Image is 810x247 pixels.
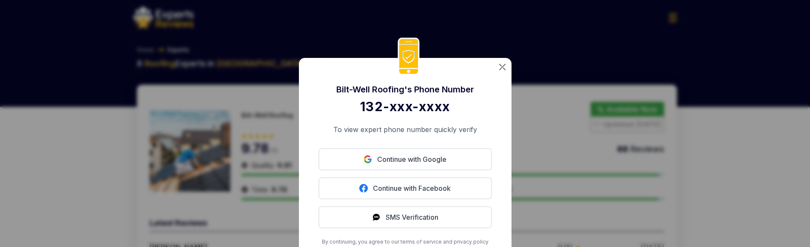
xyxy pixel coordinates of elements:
button: SMS Verification [318,206,492,228]
button: Continue with Google [318,148,492,170]
p: To view expert phone number quickly verify [318,124,492,135]
button: Continue with Facebook [318,177,492,199]
img: phoneIcon [398,37,420,75]
p: By continuing, you agree to our terms of service and privacy policy [318,238,492,245]
div: Bilt-Well Roofing 's Phone Number [318,83,492,95]
img: categoryImgae [499,64,506,70]
div: 132-xxx-xxxx [318,99,492,114]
